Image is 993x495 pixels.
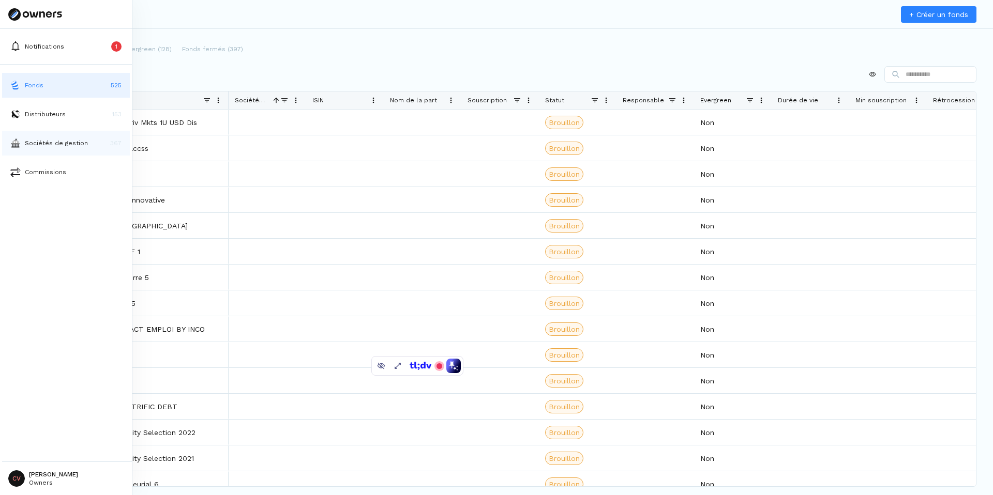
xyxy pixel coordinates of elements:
p: [PERSON_NAME] [29,471,78,477]
span: ISIN [312,97,324,104]
p: 367 [110,138,122,148]
span: Brouillon [549,401,580,412]
span: Brouillon [549,298,580,308]
span: Min souscription [855,97,907,104]
div: Non [694,445,772,471]
div: Non [694,342,772,367]
button: fundsFonds525 [2,73,130,98]
img: funds [10,80,21,90]
span: Brouillon [549,246,580,257]
span: Rétrocession [933,97,975,104]
a: OBC Private Equity Selection 2022 [75,427,195,438]
p: 1 [115,42,117,51]
p: Owners [29,479,78,486]
span: Brouillon [549,272,580,283]
div: Non [694,187,772,212]
div: Non [694,368,772,393]
a: + Créer un fonds [901,6,976,23]
button: commissionsCommissions [2,160,130,184]
span: Brouillon [549,350,580,360]
img: commissions [10,167,21,177]
div: Non [694,265,772,290]
span: Brouillon [549,169,580,179]
div: Non [694,316,772,342]
a: GS Alts SICAV Priv Mkts 1U USD Dis [75,117,197,128]
p: Commissions [25,167,66,177]
button: Fonds fermés (397) [181,41,244,58]
div: Non [694,110,772,135]
p: Evergreen (128) [125,44,172,54]
p: 153 [112,110,122,119]
span: Brouillon [549,376,580,386]
div: Non [694,290,772,316]
span: CV [8,470,25,487]
button: asset-managersSociétés de gestion367 [2,131,130,156]
button: distributorsDistributeurs153 [2,102,130,127]
span: Brouillon [549,143,580,153]
a: OBC Private Equity Selection 2021 [75,453,194,463]
div: Non [694,394,772,419]
span: Brouillon [549,221,580,231]
span: Brouillon [549,479,580,489]
div: Non [694,239,772,264]
p: Notifications [25,42,64,51]
span: Statut [545,97,564,104]
div: Non [694,420,772,445]
span: Responsable [623,97,664,104]
img: distributors [10,109,21,119]
a: SYCOMORE IMPACT EMPLOI BY INCO [75,324,205,334]
img: asset-managers [10,138,21,148]
p: 525 [111,81,122,90]
div: Non [694,213,772,238]
p: Fonds [25,81,43,90]
p: Fonds fermés (397) [182,44,243,54]
span: Evergreen [700,97,731,104]
span: Brouillon [549,453,580,463]
span: Société de gestion [235,97,266,104]
div: Non [694,135,772,161]
span: Brouillon [549,195,580,205]
span: Souscription [468,97,507,104]
span: Brouillon [549,427,580,438]
button: Evergreen (128) [124,41,173,58]
span: Durée de vie [778,97,818,104]
p: Sociétés de gestion [25,138,88,148]
span: Brouillon [549,324,580,334]
div: Non [694,161,772,187]
span: Brouillon [549,117,580,128]
button: Notifications1 [2,34,130,59]
span: Nom de la part [390,97,437,104]
p: Distributeurs [25,110,66,119]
